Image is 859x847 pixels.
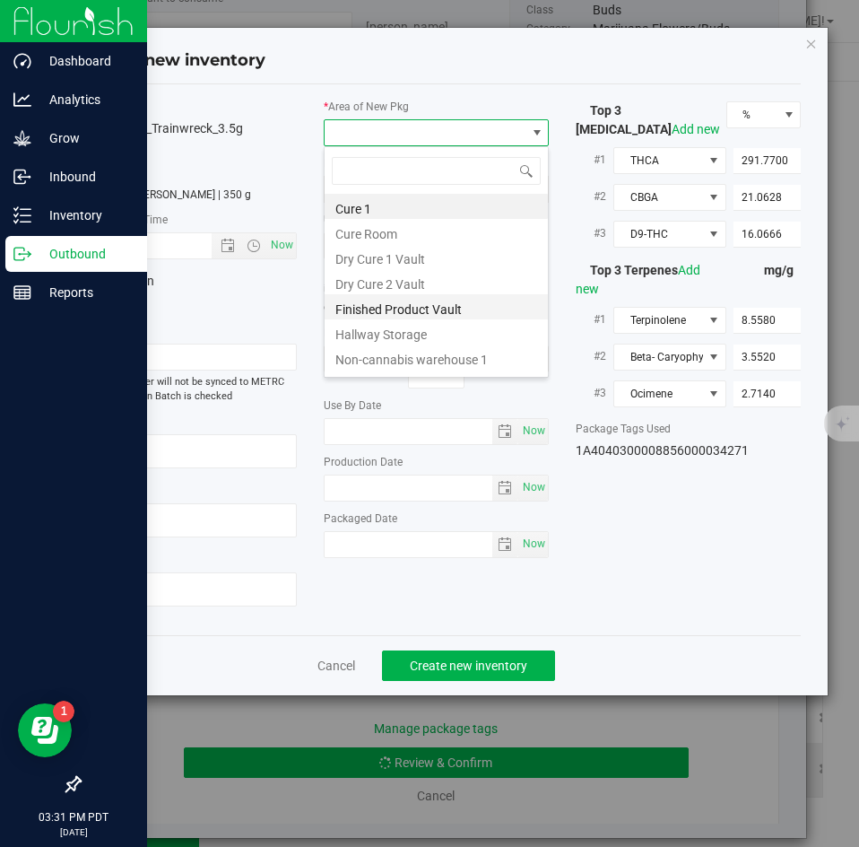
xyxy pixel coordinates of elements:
[576,217,613,249] label: #3
[72,99,297,115] label: Item Name
[31,50,139,72] p: Dashboard
[72,187,297,203] p: totaling 100 [PERSON_NAME] | 350 g
[13,284,31,301] inline-svg: Reports
[576,103,720,136] span: Top 3 [MEDICAL_DATA]
[614,148,703,173] span: THCA
[53,701,74,722] iframe: Resource center unread badge
[518,419,548,444] span: select
[239,239,269,253] span: Open the time view
[324,99,549,115] label: Area of New Pkg
[13,168,31,186] inline-svg: Inbound
[31,243,139,265] p: Outbound
[519,531,550,557] span: Set Current date
[13,206,31,224] inline-svg: Inventory
[31,166,139,188] p: Inbound
[733,185,802,210] input: 21.0628
[576,263,700,296] a: Add new
[519,418,550,444] span: Set Current date
[614,185,703,210] span: CBGA
[72,375,297,405] span: Lot number will not be synced to METRC unless Production Batch is checked
[18,703,72,757] iframe: Resource center
[31,205,139,226] p: Inventory
[410,659,527,673] span: Create new inventory
[213,239,243,253] span: Open the date view
[72,212,297,228] label: Created Date/Time
[672,122,720,136] a: Add new
[382,651,555,681] button: Create new inventory
[576,144,613,176] label: #1
[519,475,550,501] span: Set Current date
[31,282,139,303] p: Reports
[72,119,297,138] div: HUST_Flower_Trainwreck_3.5g
[72,483,297,499] label: Ref Field 2
[267,232,298,258] span: Set Current date
[576,377,613,409] label: #3
[764,263,801,277] span: mg/g
[576,441,801,460] div: 1A4040300008856000034271
[492,476,518,501] span: select
[13,245,31,263] inline-svg: Outbound
[72,552,297,568] label: Ref Field 3
[72,147,297,163] label: Total Qty
[614,308,703,333] span: Terpinolene
[8,825,139,839] p: [DATE]
[576,421,801,437] label: Package Tags Used
[8,809,139,825] p: 03:31 PM PDT
[492,419,518,444] span: select
[324,454,549,470] label: Production Date
[31,89,139,110] p: Analytics
[13,91,31,109] inline-svg: Analytics
[317,657,355,675] a: Cancel
[733,308,802,333] input: 8.5580
[72,414,297,430] label: Ref Field 1
[72,323,297,339] label: Lot Number
[576,303,613,336] label: #1
[614,345,703,370] span: Beta- Caryophyllene
[733,345,802,370] input: 3.5520
[31,127,139,149] p: Grow
[13,129,31,147] inline-svg: Grow
[733,148,802,173] input: 291.7700
[518,532,548,557] span: select
[72,49,265,73] h4: Confirm new inventory
[492,532,518,557] span: select
[324,397,549,414] label: Use By Date
[576,180,613,213] label: #2
[13,52,31,70] inline-svg: Dashboard
[576,263,700,296] span: Top 3 Terpenes
[733,222,802,247] input: 16.0666
[614,381,703,406] span: Ocimene
[614,222,703,247] span: D9-THC
[727,102,778,127] span: %
[324,511,549,527] label: Packaged Date
[733,381,802,406] input: 2.7140
[576,340,613,372] label: #2
[518,476,548,501] span: select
